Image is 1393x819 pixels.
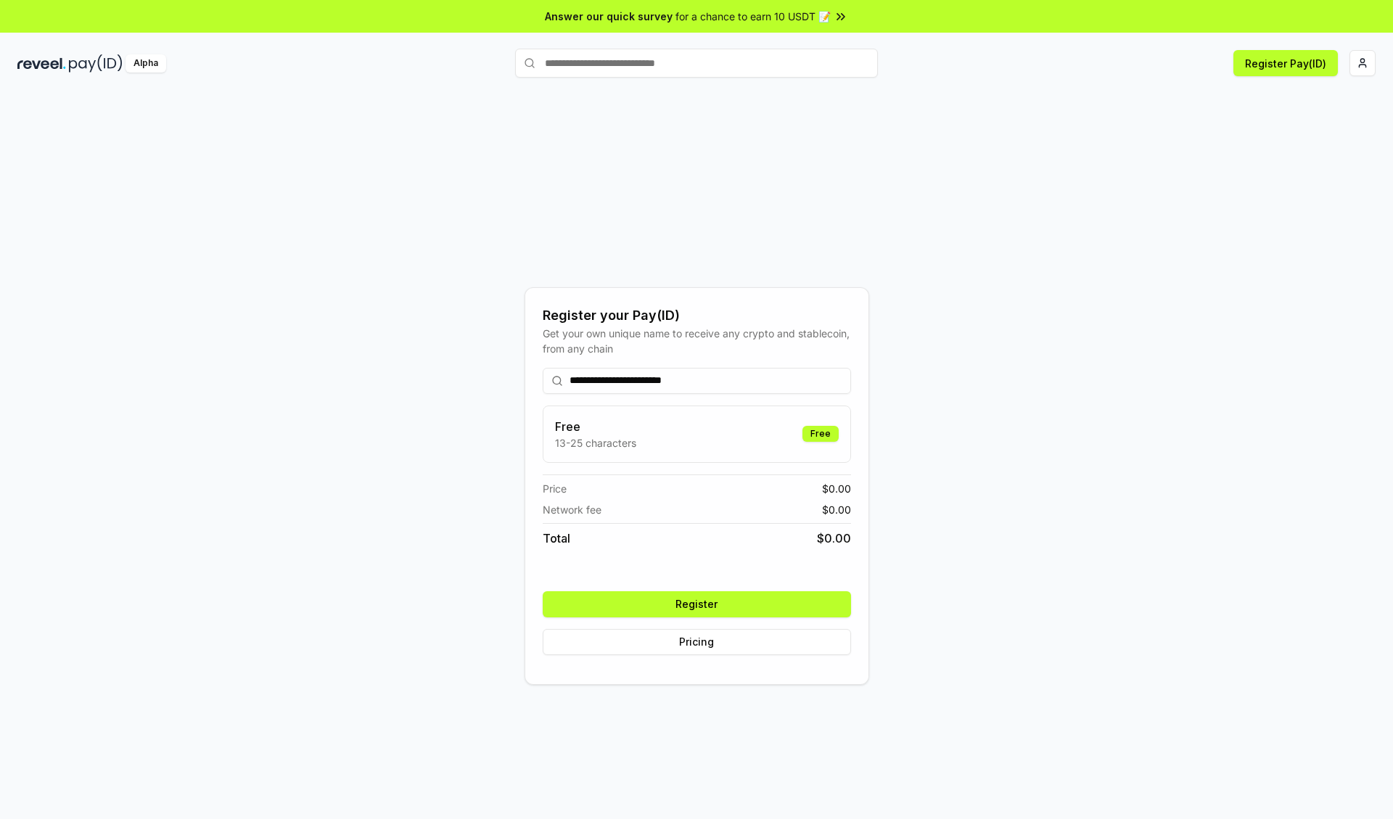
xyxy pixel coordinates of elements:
[822,502,851,517] span: $ 0.00
[543,326,851,356] div: Get your own unique name to receive any crypto and stablecoin, from any chain
[543,591,851,617] button: Register
[543,305,851,326] div: Register your Pay(ID)
[675,9,831,24] span: for a chance to earn 10 USDT 📝
[545,9,673,24] span: Answer our quick survey
[543,502,601,517] span: Network fee
[17,54,66,73] img: reveel_dark
[555,435,636,450] p: 13-25 characters
[1233,50,1338,76] button: Register Pay(ID)
[817,530,851,547] span: $ 0.00
[543,530,570,547] span: Total
[543,629,851,655] button: Pricing
[802,426,839,442] div: Free
[555,418,636,435] h3: Free
[543,481,567,496] span: Price
[69,54,123,73] img: pay_id
[126,54,166,73] div: Alpha
[822,481,851,496] span: $ 0.00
